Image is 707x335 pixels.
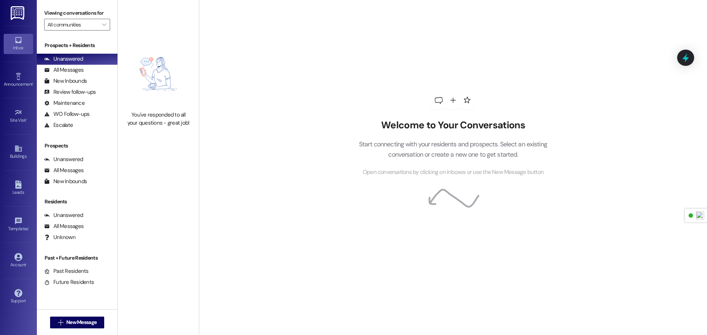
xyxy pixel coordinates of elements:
[27,117,28,122] span: •
[44,121,73,129] div: Escalate
[37,42,117,49] div: Prospects + Residents
[44,234,75,241] div: Unknown
[48,19,98,31] input: All communities
[44,88,96,96] div: Review follow-ups
[4,251,33,271] a: Account
[4,287,33,307] a: Support
[66,318,96,326] span: New Message
[37,198,117,206] div: Residents
[363,168,544,177] span: Open conversations by clicking on inboxes or use the New Message button
[4,142,33,162] a: Buildings
[33,81,34,86] span: •
[37,254,117,262] div: Past + Future Residents
[348,120,558,131] h2: Welcome to Your Conversations
[11,6,26,20] img: ResiDesk Logo
[44,55,83,63] div: Unanswered
[44,66,84,74] div: All Messages
[126,40,191,107] img: empty-state
[4,215,33,235] a: Templates •
[4,34,33,54] a: Inbox
[44,99,85,107] div: Maintenance
[44,222,84,230] div: All Messages
[50,317,105,328] button: New Message
[4,106,33,126] a: Site Visit •
[37,142,117,150] div: Prospects
[28,225,29,230] span: •
[348,139,558,160] p: Start connecting with your residents and prospects. Select an existing conversation or create a n...
[44,110,89,118] div: WO Follow-ups
[44,278,94,286] div: Future Residents
[44,7,110,19] label: Viewing conversations for
[102,22,106,28] i: 
[58,320,63,325] i: 
[4,178,33,198] a: Leads
[44,211,83,219] div: Unanswered
[44,77,87,85] div: New Inbounds
[44,267,89,275] div: Past Residents
[44,178,87,185] div: New Inbounds
[44,156,83,163] div: Unanswered
[126,111,191,127] div: You've responded to all your questions - great job!
[44,167,84,174] div: All Messages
